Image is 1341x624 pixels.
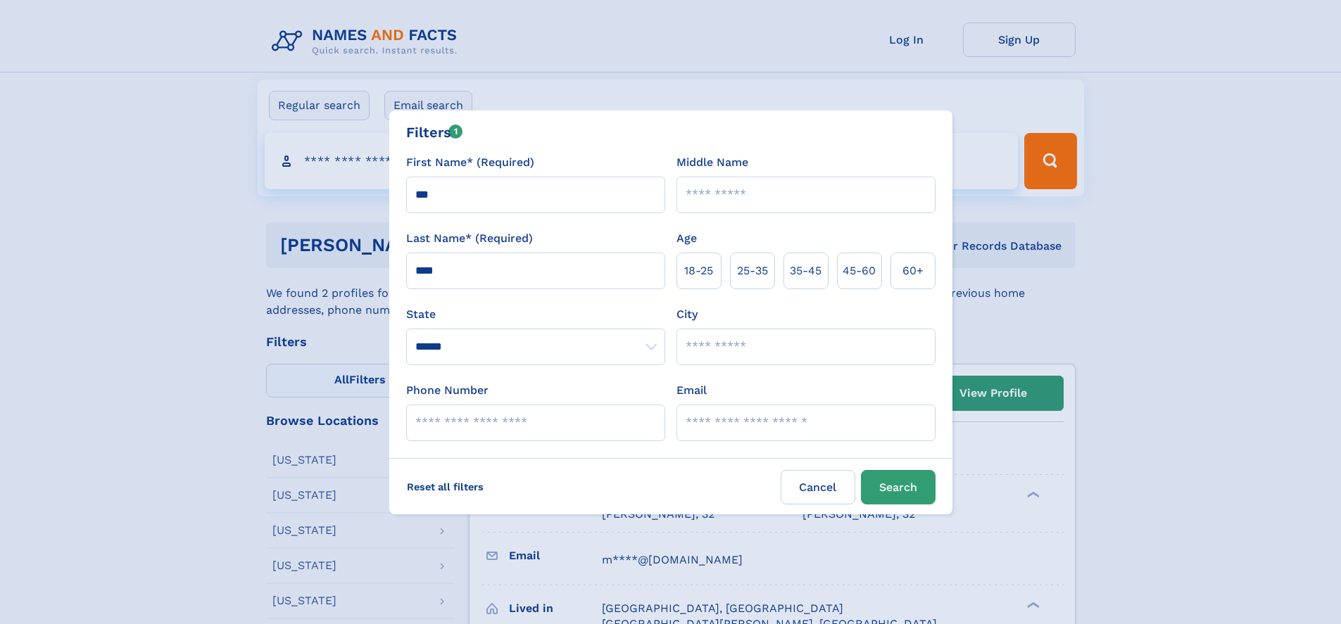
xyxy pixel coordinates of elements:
[790,262,821,279] span: 35‑45
[781,470,855,504] label: Cancel
[406,154,534,171] label: First Name* (Required)
[861,470,936,504] button: Search
[676,154,748,171] label: Middle Name
[737,262,768,279] span: 25‑35
[398,470,493,504] label: Reset all filters
[676,306,698,323] label: City
[406,306,665,323] label: State
[406,122,463,143] div: Filters
[406,230,533,247] label: Last Name* (Required)
[406,382,489,399] label: Phone Number
[676,230,697,247] label: Age
[676,382,707,399] label: Email
[843,262,876,279] span: 45‑60
[902,262,924,279] span: 60+
[684,262,713,279] span: 18‑25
